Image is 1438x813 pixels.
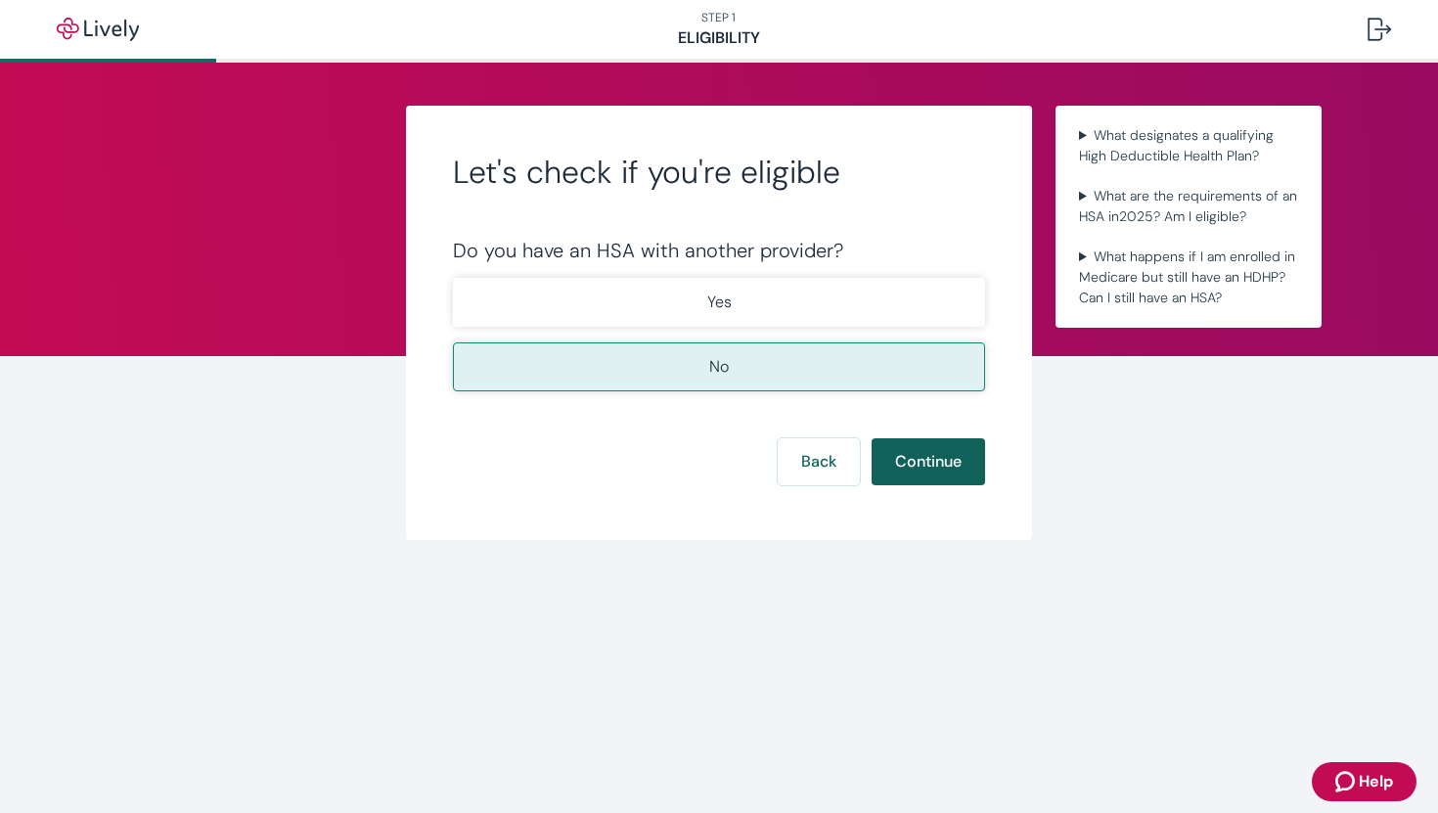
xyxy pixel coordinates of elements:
button: No [453,342,985,391]
span: Help [1359,770,1393,793]
button: Back [778,438,860,485]
button: Log out [1352,6,1407,53]
summary: What happens if I am enrolled in Medicare but still have an HDHP? Can I still have an HSA? [1071,243,1306,312]
p: Yes [707,291,732,314]
h2: Let's check if you're eligible [453,153,985,192]
div: Do you have an HSA with another provider? [453,239,985,262]
button: Zendesk support iconHelp [1312,762,1416,801]
svg: Zendesk support icon [1335,770,1359,793]
button: Yes [453,278,985,327]
button: Continue [872,438,985,485]
img: Lively [43,18,153,41]
summary: What are the requirements of an HSA in2025? Am I eligible? [1071,182,1306,231]
summary: What designates a qualifying High Deductible Health Plan? [1071,121,1306,170]
p: No [709,355,729,379]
